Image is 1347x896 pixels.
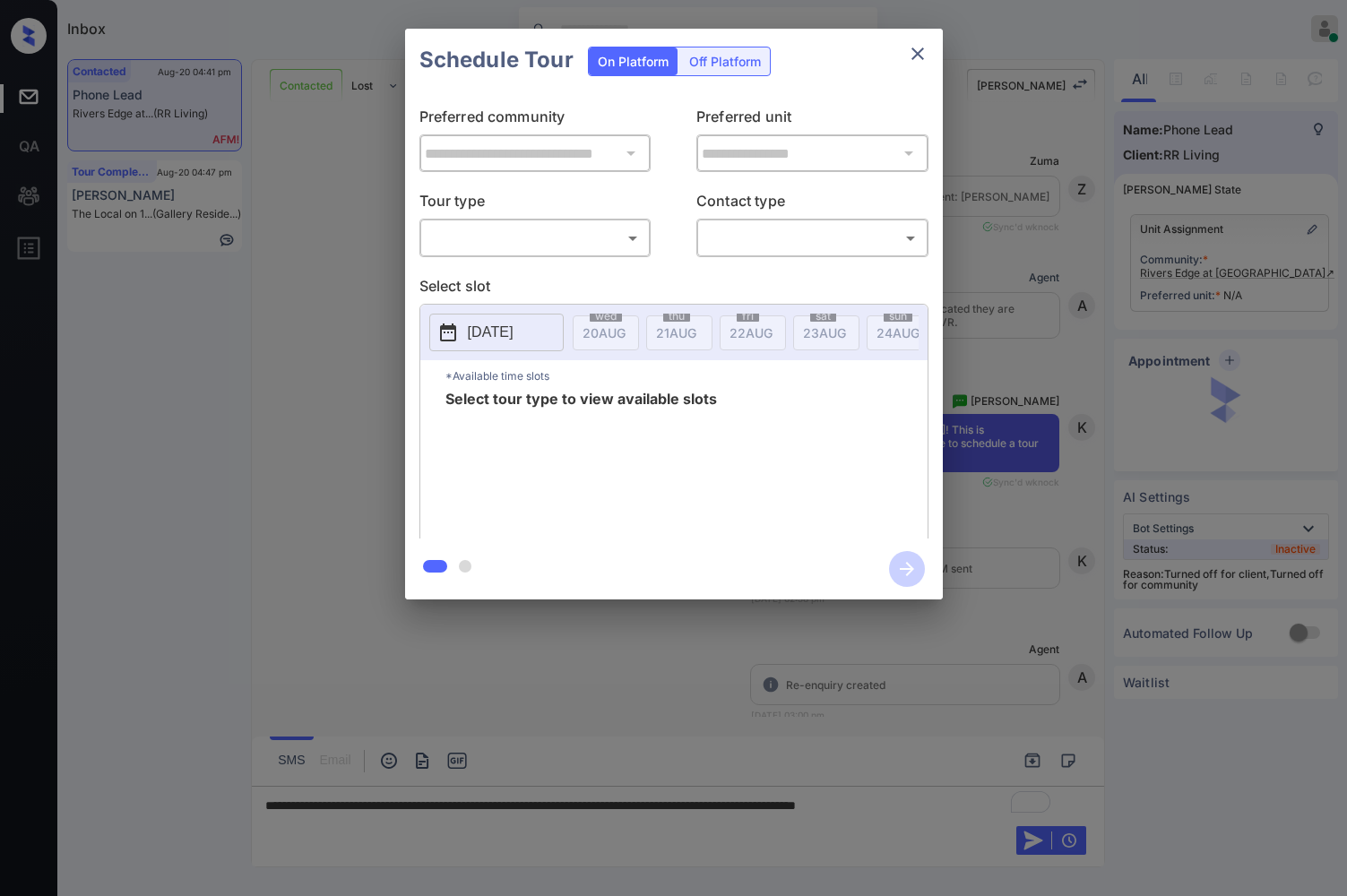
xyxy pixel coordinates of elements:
[696,190,928,219] p: Contact type
[900,36,936,72] button: close
[445,360,928,392] p: *Available time slots
[419,275,928,304] p: Select slot
[429,314,564,351] button: [DATE]
[696,106,928,134] p: Preferred unit
[468,322,514,343] p: [DATE]
[405,29,588,91] h2: Schedule Tour
[445,392,717,535] span: Select tour type to view available slots
[419,190,652,219] p: Tour type
[419,106,652,134] p: Preferred community
[680,47,770,75] div: Off Platform
[589,47,678,75] div: On Platform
